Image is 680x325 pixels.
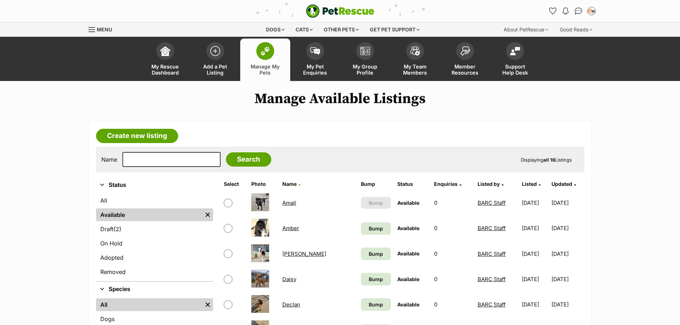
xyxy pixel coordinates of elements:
[575,7,582,15] img: chat-41dd97257d64d25036548639549fe6c8038ab92f7586957e7f3b1b290dea8141.svg
[291,22,318,37] div: Cats
[399,64,431,76] span: My Team Members
[369,301,383,308] span: Bump
[361,273,391,285] a: Bump
[101,156,117,163] label: Name
[190,39,240,81] a: Add a Pet Listing
[299,64,331,76] span: My Pet Enquiries
[519,216,551,240] td: [DATE]
[290,39,340,81] a: My Pet Enquiries
[551,216,583,240] td: [DATE]
[369,275,383,283] span: Bump
[202,208,213,221] a: Remove filter
[114,225,121,233] span: (2)
[397,200,419,206] span: Available
[410,46,420,56] img: team-members-icon-5396bd8760b3fe7c0b43da4ab00e1e3bb1a5d9ba89233759b79545d2d3fc5d0d.svg
[221,178,248,190] th: Select
[369,199,383,207] span: Bump
[226,152,271,167] input: Search
[248,178,279,190] th: Photo
[306,4,374,18] a: PetRescue
[510,47,520,55] img: help-desk-icon-fdf02630f3aa405de69fd3d07c3f3aa587a6932b1a1747fa1d2bba05be0121f9.svg
[310,47,320,55] img: pet-enquiries-icon-7e3ad2cf08bfb03b45e93fb7055b45f3efa6380592205ae92323e6603595dc1f.svg
[519,191,551,215] td: [DATE]
[340,39,390,81] a: My Group Profile
[551,181,576,187] a: Updated
[282,301,300,308] a: Declan
[282,250,326,257] a: [PERSON_NAME]
[210,46,220,56] img: add-pet-listing-icon-0afa8454b4691262ce3f59096e99ab1cd57d4a30225e0717b998d2c9b9846f56.svg
[361,298,391,311] a: Bump
[96,285,213,294] button: Species
[319,22,364,37] div: Other pets
[460,46,470,56] img: member-resources-icon-8e73f808a243e03378d46382f2149f9095a855e16c252ad45f914b54edf8863c.svg
[555,22,597,37] div: Good Reads
[249,64,281,76] span: Manage My Pets
[478,181,504,187] a: Listed by
[478,181,500,187] span: Listed by
[96,181,213,190] button: Status
[519,242,551,266] td: [DATE]
[282,225,299,232] a: Amber
[551,292,583,317] td: [DATE]
[360,47,370,55] img: group-profile-icon-3fa3cf56718a62981997c0bc7e787c4b2cf8bcc04b72c1350f741eb67cf2f40e.svg
[96,193,213,281] div: Status
[547,5,559,17] a: Favourites
[96,129,178,143] a: Create new listing
[282,199,296,206] a: Amali
[306,4,374,18] img: logo-e224e6f780fb5917bec1dbf3a21bbac754714ae5b6737aabdf751b685950b380.svg
[478,250,506,257] a: BARC Staff
[478,301,506,308] a: BARC Staff
[89,22,117,35] a: Menu
[199,64,231,76] span: Add a Pet Listing
[96,251,213,264] a: Adopted
[431,242,474,266] td: 0
[560,5,571,17] button: Notifications
[573,5,584,17] a: Conversations
[431,292,474,317] td: 0
[349,64,381,76] span: My Group Profile
[240,39,290,81] a: Manage My Pets
[434,181,458,187] span: translation missing: en.admin.listings.index.attributes.enquiries
[160,46,170,56] img: dashboard-icon-eb2f2d2d3e046f16d808141f083e7271f6b2e854fb5c12c21221c1fb7104beca.svg
[547,5,597,17] ul: Account quick links
[551,181,572,187] span: Updated
[397,301,419,308] span: Available
[499,64,531,76] span: Support Help Desk
[431,216,474,240] td: 0
[96,208,202,221] a: Available
[449,64,481,76] span: Member Resources
[522,181,537,187] span: Listed
[431,191,474,215] td: 0
[96,194,213,207] a: All
[282,181,301,187] a: Name
[361,248,391,260] a: Bump
[96,265,213,278] a: Removed
[96,223,213,235] a: Draft
[361,222,391,235] a: Bump
[282,276,296,283] a: Daisy
[543,157,555,163] strong: all 16
[522,181,541,187] a: Listed
[551,191,583,215] td: [DATE]
[478,276,506,283] a: BARC Staff
[260,46,270,56] img: manage-my-pets-icon-02211641906a0b7f246fdf0571729dbe1e7629f14944591b6c1af311fb30b64b.svg
[261,22,289,37] div: Dogs
[478,199,506,206] a: BARC Staff
[551,242,583,266] td: [DATE]
[521,157,572,163] span: Displaying Listings
[96,237,213,250] a: On Hold
[431,267,474,291] td: 0
[361,197,391,209] button: Bump
[519,292,551,317] td: [DATE]
[397,250,419,257] span: Available
[390,39,440,81] a: My Team Members
[394,178,430,190] th: Status
[96,298,202,311] a: All
[490,39,540,81] a: Support Help Desk
[440,39,490,81] a: Member Resources
[434,181,462,187] a: Enquiries
[563,7,568,15] img: notifications-46538b983faf8c2785f20acdc204bb7945ddae34d4c08c2a6579f10ce5e182be.svg
[551,267,583,291] td: [DATE]
[369,250,383,258] span: Bump
[499,22,553,37] div: About PetRescue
